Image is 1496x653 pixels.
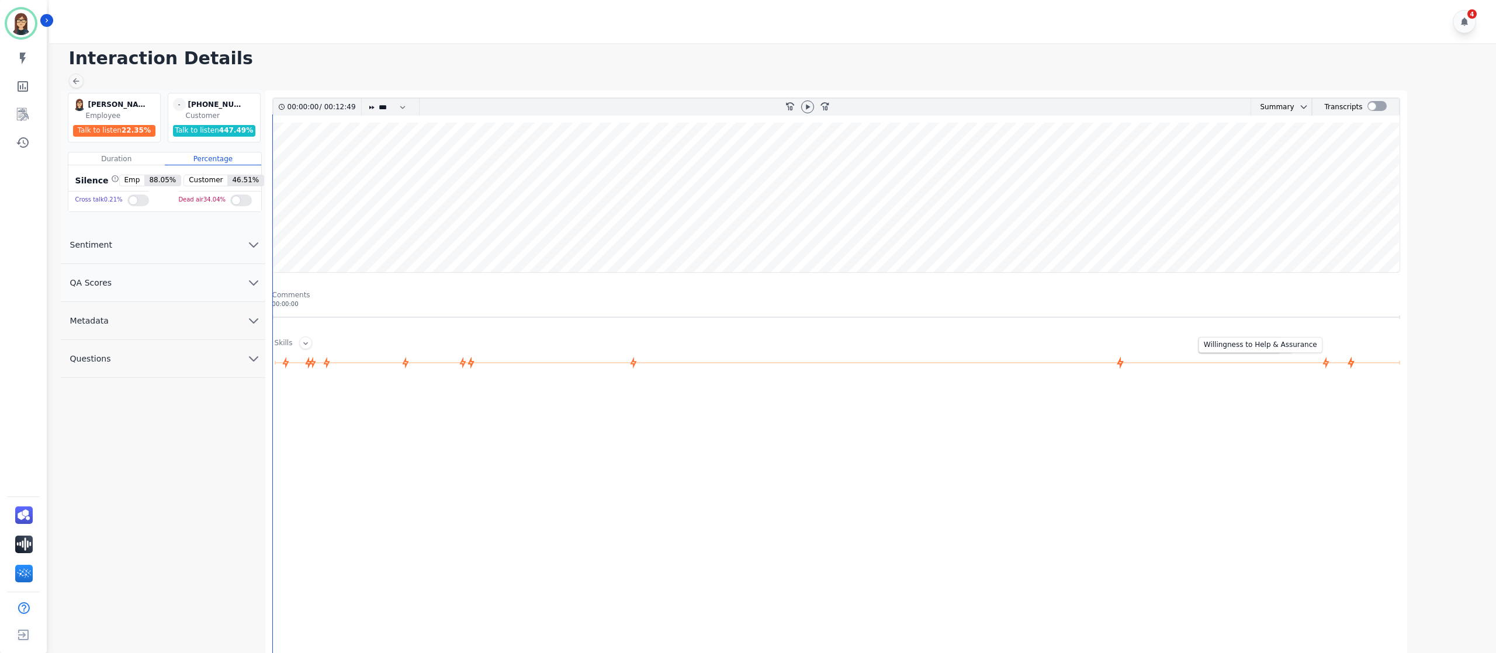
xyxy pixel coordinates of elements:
button: QA Scores chevron down [61,264,265,302]
svg: chevron down [247,352,261,366]
span: - [173,98,186,111]
div: Talk to listen [173,125,256,137]
div: 00:00:00 [288,99,320,116]
button: Questions chevron down [61,340,265,378]
div: Percentage [165,152,261,165]
button: Sentiment chevron down [61,226,265,264]
div: Customer [186,111,258,120]
span: Customer [184,175,227,186]
span: Sentiment [61,239,122,251]
div: 00:00:00 [272,300,1400,308]
span: 88.05 % [144,175,181,186]
div: [PERSON_NAME] undefined [88,98,147,111]
svg: chevron down [247,238,261,252]
div: Cross talk 0.21 % [75,192,123,209]
div: Summary [1251,99,1294,116]
div: [PHONE_NUMBER] [188,98,247,111]
span: 46.51 % [227,175,264,186]
span: 447.49 % [219,126,253,134]
svg: chevron down [247,314,261,328]
div: / [288,99,359,116]
div: Talk to listen [73,125,156,137]
div: Silence [73,175,119,186]
h1: Interaction Details [69,48,1484,69]
span: QA Scores [61,277,122,289]
div: Comments [272,290,1400,300]
div: Dead air 34.04 % [178,192,226,209]
div: Skills [275,338,293,349]
div: Willingness to Help & Assurance [1204,340,1317,349]
span: Questions [61,353,120,364]
img: Bordered avatar [7,9,35,37]
button: Metadata chevron down [61,302,265,340]
div: Transcripts [1324,99,1362,116]
span: 22.35 % [122,126,151,134]
div: Duration [68,152,165,165]
svg: chevron down [247,276,261,290]
svg: chevron down [1299,102,1308,112]
span: Emp [120,175,145,186]
div: 4 [1467,9,1477,19]
div: Employee [86,111,158,120]
div: 00:12:49 [322,99,354,116]
button: chevron down [1294,102,1308,112]
span: Metadata [61,315,118,326]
